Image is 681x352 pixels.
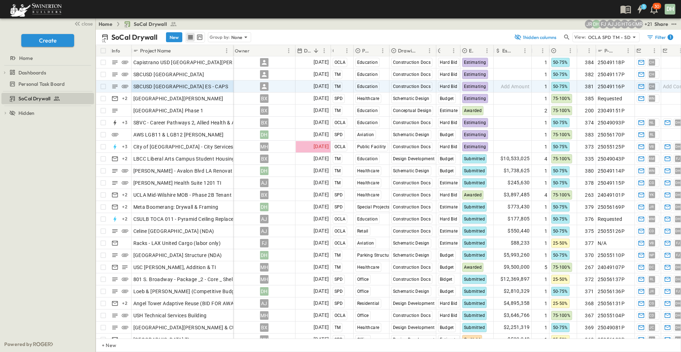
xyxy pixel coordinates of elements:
span: $550,440 [508,227,530,235]
span: CH [649,86,654,86]
div: + 2 [121,203,129,211]
button: Menu [585,46,593,55]
span: 382 [585,71,594,78]
span: Design Development [393,156,435,161]
span: Home [19,55,33,62]
img: 6c363589ada0b36f064d841b69d3a419a338230e66bb0a533688fa5cc3e9e735.png [9,2,63,17]
div: Personal Task Boardtest [1,78,94,90]
span: 25049117P [598,71,625,78]
span: 75-100% [553,96,571,101]
div: + 2 [121,155,129,163]
div: BX [260,118,268,127]
span: [DATE] [314,227,329,235]
div: BX [260,191,268,199]
span: Hard Bid [440,72,458,77]
p: Due Date [304,47,311,54]
span: 1 [544,59,547,66]
span: 375 [585,228,594,235]
span: [DATE] [314,143,329,151]
span: [DATE] [314,179,329,187]
span: 50-75% [553,72,568,77]
div: Jorge Garcia (jorgarcia@swinerton.com) [613,20,622,28]
span: Requested [598,216,622,223]
span: 75-100% [553,132,571,137]
span: Conceptual Design [393,108,432,113]
span: [DATE] [314,94,329,102]
span: Hard Bid [440,217,458,222]
span: 263 [585,191,594,199]
span: DH [675,122,681,123]
span: OCLA [334,144,346,149]
span: Healthcare [357,180,380,185]
a: Home [99,21,112,28]
span: Estimate [440,229,458,234]
button: Menu [521,46,529,55]
span: 200 [585,107,594,114]
div: table view [185,32,205,43]
button: Sort [642,47,650,55]
span: Estimating [464,144,486,149]
div: BX [260,155,268,163]
p: None [231,34,243,41]
span: 50-75% [553,144,568,149]
span: 75-100% [553,108,571,113]
span: AWS LGB11 & LGB12 [PERSON_NAME] [133,131,224,138]
span: Hard Bid [440,84,458,89]
span: OCLA [334,60,346,65]
span: Estimating [464,132,486,137]
button: Menu [378,46,387,55]
span: 50-75% [553,120,568,125]
button: Sort [669,47,676,55]
span: 380 [585,167,594,174]
button: Create [21,34,74,47]
a: Personal Task Board [1,79,93,89]
span: 373 [585,143,594,150]
div: Gerrad Gerber (gerrad.gerber@swinerton.com) [627,20,636,28]
span: SBCUSD [GEOGRAPHIC_DATA] ES - CAPS [133,83,228,90]
span: Construction Docs [393,120,431,125]
div: BX [260,106,268,115]
button: row view [186,33,195,41]
div: Owner [233,45,295,56]
span: Retail [357,229,369,234]
button: Sort [558,47,566,55]
a: Dashboards [9,68,93,78]
span: SPD [334,132,343,137]
span: Education [357,120,378,125]
span: 374 [585,119,594,126]
span: 1 [544,83,547,90]
span: Schematic Design [393,168,430,173]
div: AJ [260,215,268,223]
span: 1 [544,203,547,211]
span: [GEOGRAPHIC_DATA][PERSON_NAME] [133,95,223,102]
p: Primary Market [362,47,369,54]
span: TM [334,72,341,77]
p: 30 [654,4,659,9]
span: Budget [440,156,454,161]
span: 378 [585,179,594,186]
div: SoCal Drywalltest [1,93,94,104]
span: Submitted [464,180,485,185]
span: 2 [544,107,547,114]
span: 25056170P [598,131,625,138]
button: Menu [624,46,632,55]
span: SBCUSD [GEOGRAPHIC_DATA] [133,71,204,78]
span: Construction Docs [393,205,431,209]
div: Owner [235,41,250,61]
span: Construction Docs [393,217,431,222]
div: Daryll Hayward (daryll.hayward@swinerton.com) [592,20,600,28]
span: 1 [544,228,547,235]
button: Menu [343,46,351,55]
button: Sort [251,47,259,55]
p: + 21 [644,21,652,28]
div: Filter [647,34,673,41]
span: 50-75% [553,205,568,209]
p: Drawing Status [398,47,416,54]
span: $10,533,025 [500,155,530,163]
